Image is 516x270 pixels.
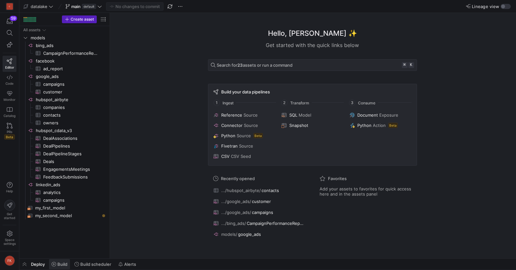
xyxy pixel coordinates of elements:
[348,111,412,119] button: DocumentExposure
[221,188,261,193] span: .../hubspot_airbyte/
[31,262,45,267] span: Deploy
[22,212,107,219] a: my_second_model​​​​​​​​​​
[357,112,378,118] span: Document
[43,173,100,181] span: FeedbackSubmissions​​​​​​​​​
[388,123,398,128] span: Beta
[472,4,499,9] span: Lineage view
[212,219,307,227] button: .../bing_ads/CampaignPerformanceReport
[247,221,305,226] span: CampaignPerformanceReport
[252,199,271,204] span: customer
[3,72,16,88] a: Code
[35,212,100,219] span: my_second_model​​​​​​​​​​
[212,111,276,119] button: ReferenceSource
[237,63,243,68] strong: 23
[22,165,107,173] a: EngagementsMeetings​​​​​​​​​
[4,212,15,220] span: Get started
[43,189,100,196] span: analytics​​​​​​​​​
[22,96,107,103] div: Press SPACE to select this row.
[43,81,100,88] span: campaigns​​​​​​​​​
[43,166,100,173] span: EngagementsMeetings​​​​​​​​​
[22,57,107,65] div: Press SPACE to select this row.
[221,210,251,215] span: .../google_ads/
[22,134,107,142] a: DealAssociations​​​​​​​​​
[22,196,107,204] a: campaigns​​​​​​​​​
[22,2,55,11] button: datalake
[243,112,258,118] span: Source
[22,188,107,196] div: Press SPACE to select this row.
[82,4,96,9] span: default
[23,28,40,32] div: All assets
[22,165,107,173] div: Press SPACE to select this row.
[22,127,107,134] a: hubspot_cdata_v3​​​​​​​​
[22,49,107,57] a: CampaignPerformanceReport​​​​​​​​​
[36,181,106,188] span: linkedin_ads​​​​​​​​
[22,127,107,134] div: Press SPACE to select this row.
[3,56,16,72] a: Editor
[5,82,14,85] span: Code
[22,119,107,127] div: Press SPACE to select this row.
[71,4,81,9] span: main
[244,123,258,128] span: Source
[212,132,276,140] button: PythonSourceBeta
[64,2,104,11] button: maindefault
[212,121,276,129] button: ConnectorSource
[43,150,100,158] span: DealPipelineStages​​​​​​​​​
[221,154,230,159] span: CSV
[22,134,107,142] div: Press SPACE to select this row.
[43,104,100,111] span: companies​​​​​​​​​
[22,188,107,196] a: analytics​​​​​​​​​
[22,204,107,212] div: Press SPACE to select this row.
[280,111,344,119] button: SQLModel
[237,133,251,138] span: Source
[10,16,17,21] div: 59
[22,96,107,103] a: hubspot_airbyte​​​​​​​​
[22,158,107,165] div: Press SPACE to select this row.
[22,65,107,72] a: ad_report​​​​​​​​​
[22,42,107,49] a: bing_ads​​​​​​​​
[289,123,308,128] span: Snapshot
[299,112,311,118] span: Model
[238,232,261,237] span: google_ads
[72,259,114,270] button: Build scheduler
[208,59,417,71] button: Search for23assets or run a command⌘k
[252,210,273,215] span: campaigns
[239,143,253,149] span: Source
[43,65,100,72] span: ad_report​​​​​​​​​
[22,88,107,96] a: customer​​​​​​​​​
[43,135,100,142] span: DealAssociations​​​​​​​​​
[22,150,107,158] div: Press SPACE to select this row.
[22,103,107,111] div: Press SPACE to select this row.
[43,142,100,150] span: DealPipelines​​​​​​​​​
[357,123,372,128] span: Python
[3,120,16,142] a: PRsBeta
[7,130,12,134] span: PRs
[43,50,100,57] span: CampaignPerformanceReport​​​​​​​​​
[31,34,106,42] span: models
[320,186,412,197] span: Add your assets to favorites for quick access here and in the assets panel
[4,238,16,246] span: Space settings
[62,15,97,23] button: Create asset
[3,228,16,248] a: Spacesettings
[22,181,107,188] a: linkedin_ads​​​​​​​​
[221,112,242,118] span: Reference
[402,62,408,68] kbd: ⌘
[22,181,107,188] div: Press SPACE to select this row.
[328,176,347,181] span: Favorites
[22,65,107,72] div: Press SPACE to select this row.
[36,127,106,134] span: hubspot_cdata_v3​​​​​​​​
[208,41,417,49] div: Get started with the quick links below
[22,103,107,111] a: companies​​​​​​​​​
[212,186,307,195] button: .../hubspot_airbyte/contacts
[3,254,16,267] button: FK
[43,158,100,165] span: Deals​​​​​​​​​
[124,262,136,267] span: Alerts
[22,88,107,96] div: Press SPACE to select this row.
[253,133,263,138] span: Beta
[57,262,67,267] span: Build
[22,111,107,119] a: contacts​​​​​​​​​
[221,89,270,94] span: Build your data pipelines
[212,152,276,160] button: CSVCSV Seed
[22,49,107,57] div: Press SPACE to select this row.
[22,150,107,158] a: DealPipelineStages​​​​​​​​​
[217,63,293,68] span: Search for assets or run a command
